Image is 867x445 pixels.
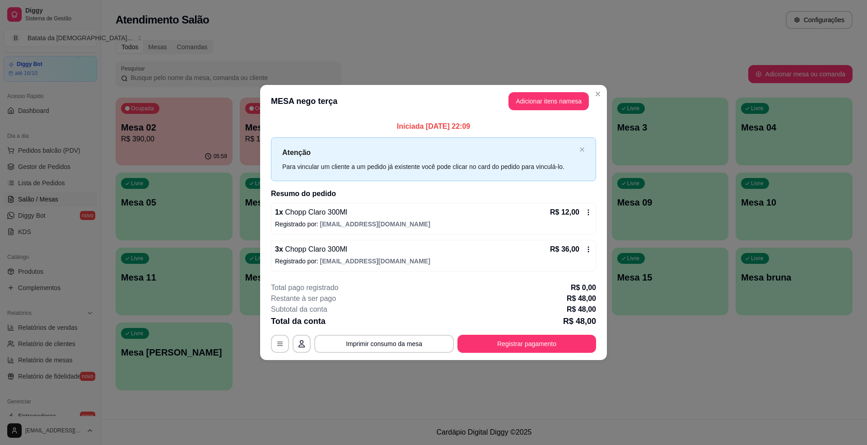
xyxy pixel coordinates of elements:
[275,220,592,229] p: Registrado por:
[271,188,596,199] h2: Resumo do pedido
[271,315,326,328] p: Total da conta
[271,121,596,132] p: Iniciada [DATE] 22:09
[320,220,430,228] span: [EMAIL_ADDRESS][DOMAIN_NAME]
[282,147,576,158] p: Atenção
[567,304,596,315] p: R$ 48,00
[563,315,596,328] p: R$ 48,00
[260,85,607,117] header: MESA nego terça
[550,207,579,218] p: R$ 12,00
[508,92,589,110] button: Adicionar itens namesa
[275,207,347,218] p: 1 x
[271,304,327,315] p: Subtotal da conta
[591,87,605,101] button: Close
[567,293,596,304] p: R$ 48,00
[579,147,585,153] button: close
[579,147,585,152] span: close
[314,335,454,353] button: Imprimir consumo da mesa
[282,162,576,172] div: Para vincular um cliente a um pedido já existente você pode clicar no card do pedido para vinculá...
[550,244,579,255] p: R$ 36,00
[283,208,347,216] span: Chopp Claro 300Ml
[275,244,347,255] p: 3 x
[457,335,596,353] button: Registrar pagamento
[271,282,338,293] p: Total pago registrado
[271,293,336,304] p: Restante à ser pago
[571,282,596,293] p: R$ 0,00
[320,258,430,265] span: [EMAIL_ADDRESS][DOMAIN_NAME]
[283,245,347,253] span: Chopp Claro 300Ml
[275,257,592,266] p: Registrado por:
